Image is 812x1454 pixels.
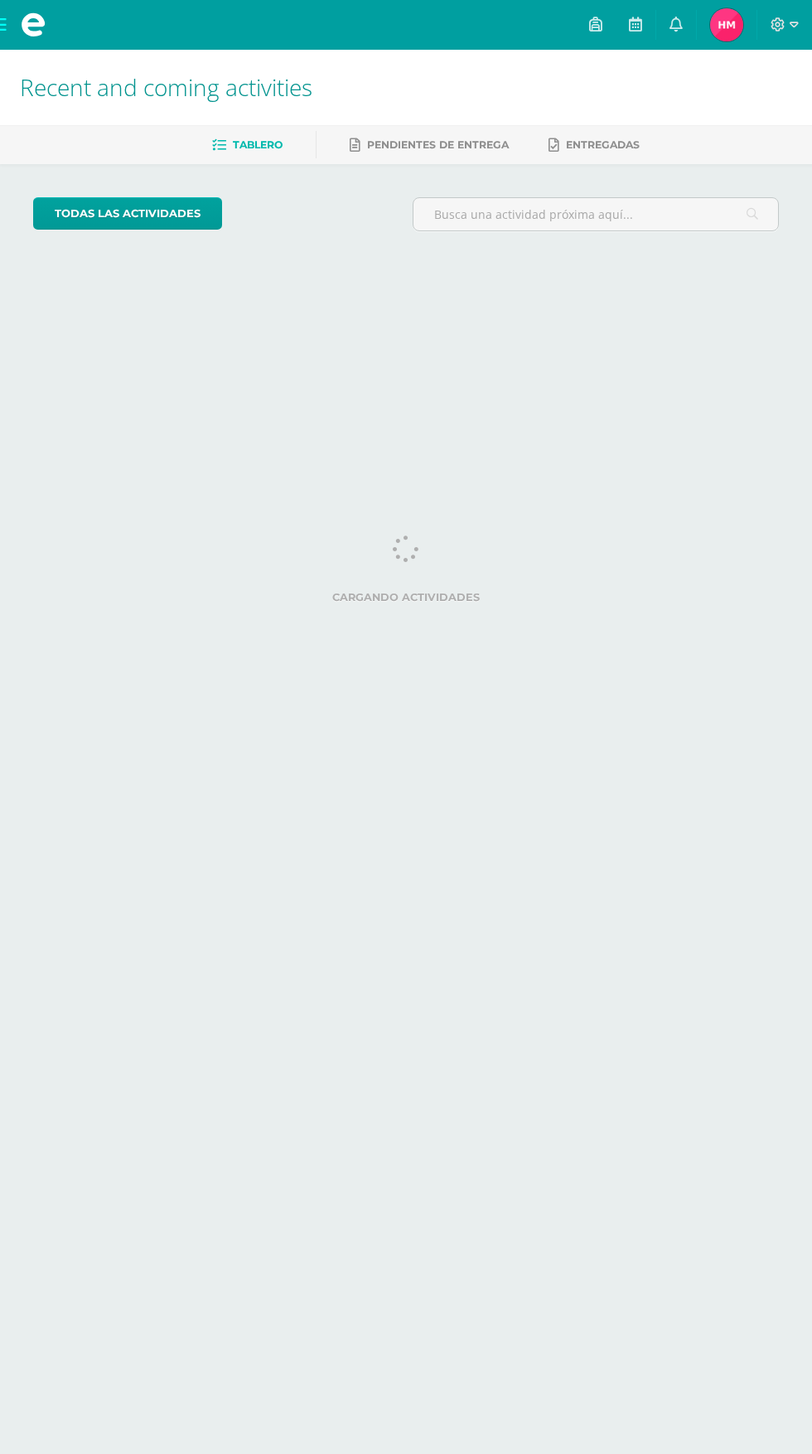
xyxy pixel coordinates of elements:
[233,138,283,151] span: Tablero
[413,198,778,230] input: Busca una actividad próxima aquí...
[33,197,222,230] a: todas las Actividades
[367,138,509,151] span: Pendientes de entrega
[549,132,640,158] a: Entregadas
[33,591,779,603] label: Cargando actividades
[710,8,743,41] img: 083d8a0a7046cc2b39a6000da3559cd3.png
[566,138,640,151] span: Entregadas
[20,71,312,103] span: Recent and coming activities
[212,132,283,158] a: Tablero
[350,132,509,158] a: Pendientes de entrega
